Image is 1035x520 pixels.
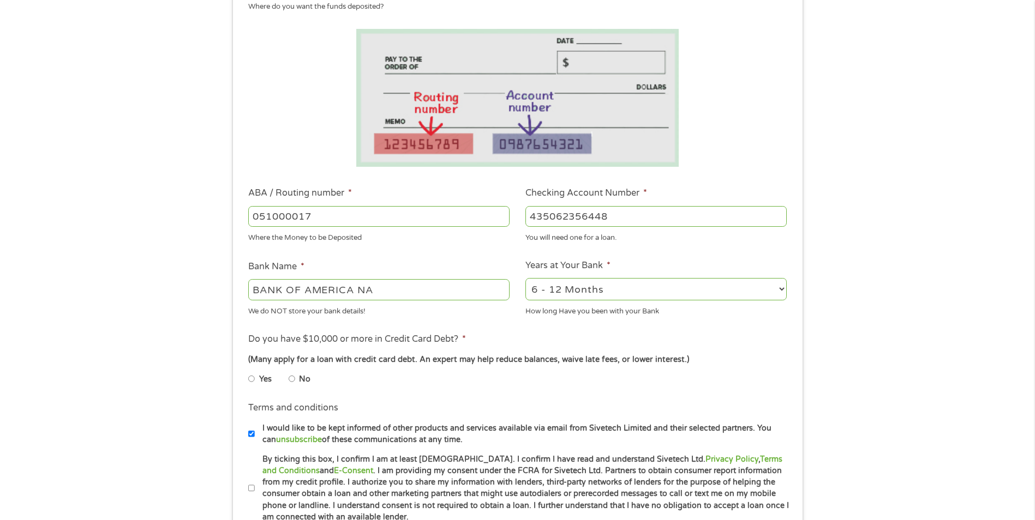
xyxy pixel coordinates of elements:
label: No [299,373,310,385]
a: Privacy Policy [705,455,758,464]
input: 263177916 [248,206,510,227]
label: Checking Account Number [525,188,647,199]
div: (Many apply for a loan with credit card debt. An expert may help reduce balances, waive late fees... [248,354,786,366]
label: ABA / Routing number [248,188,352,199]
label: Do you have $10,000 or more in Credit Card Debt? [248,334,466,345]
a: E-Consent [334,466,373,475]
div: You will need one for a loan. [525,229,787,244]
label: Yes [259,373,272,385]
div: Where do you want the funds deposited? [248,2,779,13]
a: Terms and Conditions [262,455,782,475]
input: 345634636 [525,206,787,227]
img: Routing number location [356,29,679,167]
label: Terms and conditions [248,402,338,414]
a: unsubscribe [276,435,322,444]
div: Where the Money to be Deposited [248,229,510,244]
div: We do NOT store your bank details! [248,302,510,317]
div: How long Have you been with your Bank [525,302,787,317]
label: Bank Name [248,261,304,273]
label: Years at Your Bank [525,260,611,271]
label: I would like to be kept informed of other products and services available via email from Sivetech... [255,422,790,446]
